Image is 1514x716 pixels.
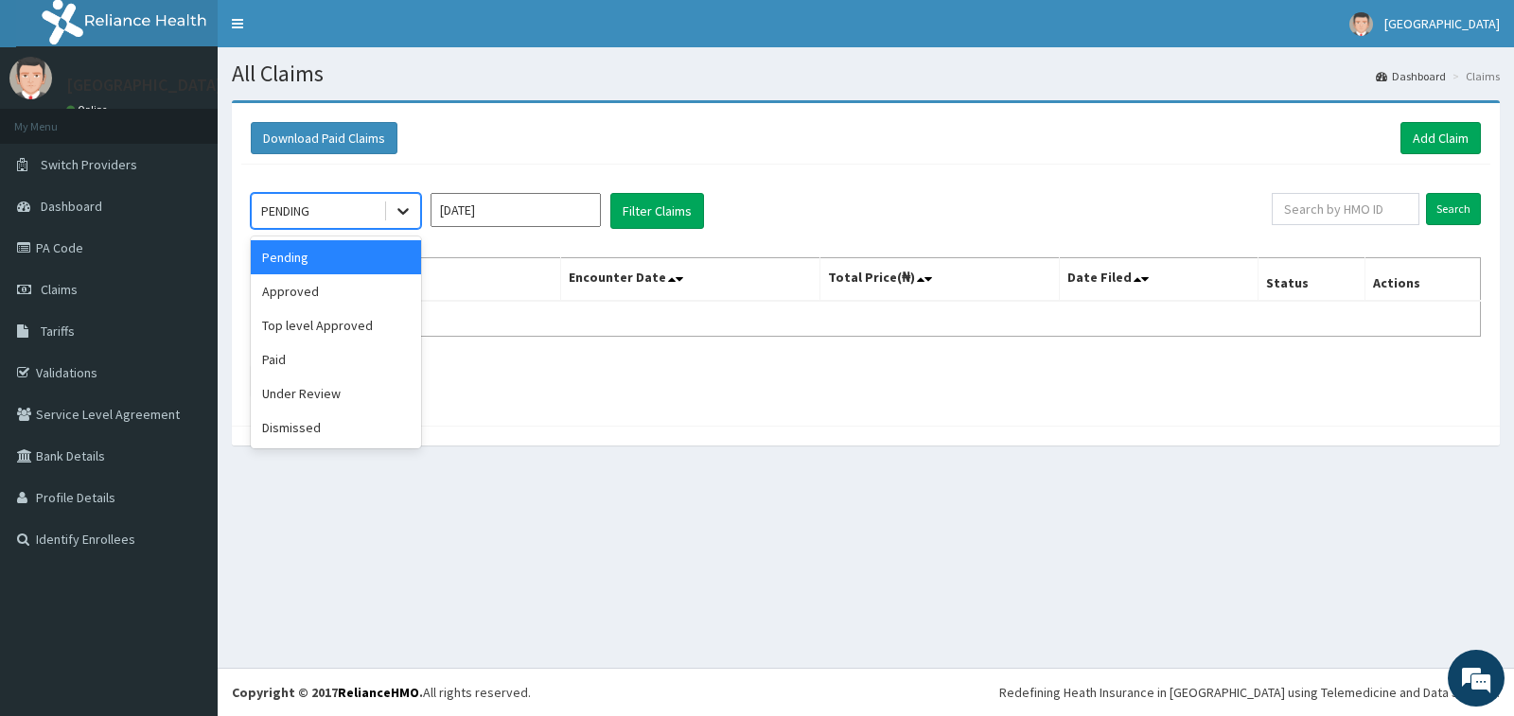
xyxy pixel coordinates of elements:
[251,342,421,376] div: Paid
[999,683,1500,702] div: Redefining Heath Insurance in [GEOGRAPHIC_DATA] using Telemedicine and Data Science!
[218,668,1514,716] footer: All rights reserved.
[251,122,397,154] button: Download Paid Claims
[561,258,819,302] th: Encounter Date
[251,240,421,274] div: Pending
[431,193,601,227] input: Select Month and Year
[251,376,421,410] div: Under Review
[1448,68,1500,84] li: Claims
[1426,193,1481,225] input: Search
[1384,15,1500,32] span: [GEOGRAPHIC_DATA]
[1349,12,1373,36] img: User Image
[1400,122,1481,154] a: Add Claim
[1060,258,1259,302] th: Date Filed
[610,193,704,229] button: Filter Claims
[251,308,421,342] div: Top level Approved
[41,323,75,340] span: Tariffs
[338,684,419,701] a: RelianceHMO
[251,410,421,445] div: Dismissed
[41,198,102,215] span: Dashboard
[66,77,222,94] p: [GEOGRAPHIC_DATA]
[41,156,137,173] span: Switch Providers
[66,103,112,116] a: Online
[232,684,423,701] strong: Copyright © 2017 .
[9,57,52,99] img: User Image
[232,61,1500,86] h1: All Claims
[1258,258,1364,302] th: Status
[41,281,78,298] span: Claims
[1272,193,1420,225] input: Search by HMO ID
[819,258,1059,302] th: Total Price(₦)
[251,274,421,308] div: Approved
[1376,68,1446,84] a: Dashboard
[261,201,309,220] div: PENDING
[1364,258,1480,302] th: Actions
